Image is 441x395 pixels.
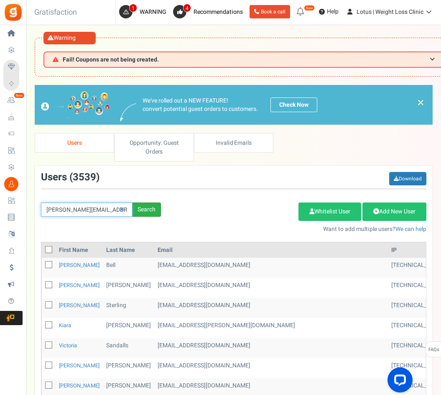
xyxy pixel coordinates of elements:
td: customer [154,318,388,338]
td: [PERSON_NAME] [103,278,154,298]
td: [TECHNICAL_ID] [388,258,437,278]
p: We've rolled out a NEW FEATURE! convert potential guest orders to customers. [143,97,258,113]
td: [TECHNICAL_ID] [388,298,437,318]
td: customer [154,338,388,358]
td: [PERSON_NAME] [103,318,154,338]
a: [PERSON_NAME] [59,362,99,369]
h3: Gratisfaction [25,4,86,21]
em: New [14,92,25,98]
a: Help [316,5,342,18]
a: [PERSON_NAME] [59,301,99,309]
span: 4 [183,4,191,12]
a: [PERSON_NAME] [59,382,99,390]
a: Kiara [59,321,71,329]
img: images [41,91,110,118]
a: New [3,93,23,108]
th: IP [388,243,437,258]
a: Reset [115,203,128,217]
td: Sterling [103,298,154,318]
td: Bell [103,258,154,278]
a: 4 Recommendations [173,5,246,18]
a: [PERSON_NAME] [59,261,99,269]
a: Whitelist User [298,203,361,221]
td: customer [154,298,388,318]
td: customer [154,258,388,278]
div: Search [133,203,161,217]
span: Help [325,8,339,16]
th: Last Name [103,243,154,258]
span: WARNING [140,8,166,16]
a: [PERSON_NAME] [59,281,99,289]
em: New [304,5,315,11]
a: × [417,97,424,108]
span: Fail! Coupons are not being created. [63,56,159,63]
a: Opportunity: Guest Orders [114,133,194,162]
span: 1 [129,4,137,12]
a: Book a call [250,5,290,18]
td: [TECHNICAL_ID] [388,318,437,338]
img: images [120,103,136,121]
a: Users [35,133,114,153]
th: Email [154,243,388,258]
td: [TECHNICAL_ID] [388,338,437,358]
td: customer [154,358,388,378]
td: Sandalls [103,338,154,358]
img: Gratisfaction [4,3,23,22]
p: Want to add multiple users? [173,225,426,233]
td: [TECHNICAL_ID] [388,358,437,378]
th: First Name [56,243,103,258]
a: Download [389,172,426,185]
td: customer [154,278,388,298]
span: 3539 [73,170,96,185]
td: [PERSON_NAME] [103,358,154,378]
a: Victoria [59,341,77,349]
h3: Users ( ) [41,172,99,183]
a: Add New User [362,203,426,221]
td: [TECHNICAL_ID] [388,278,437,298]
span: FAQs [428,342,439,358]
a: Invalid Emails [194,133,273,153]
input: Search by email or name [41,203,133,217]
a: Check Now [270,97,317,112]
span: Recommendations [194,8,243,16]
a: 1 WARNING [119,5,170,18]
span: Lotus | Weight Loss Clinic [357,8,423,16]
a: We can help [395,225,426,233]
div: Warning [43,32,96,44]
